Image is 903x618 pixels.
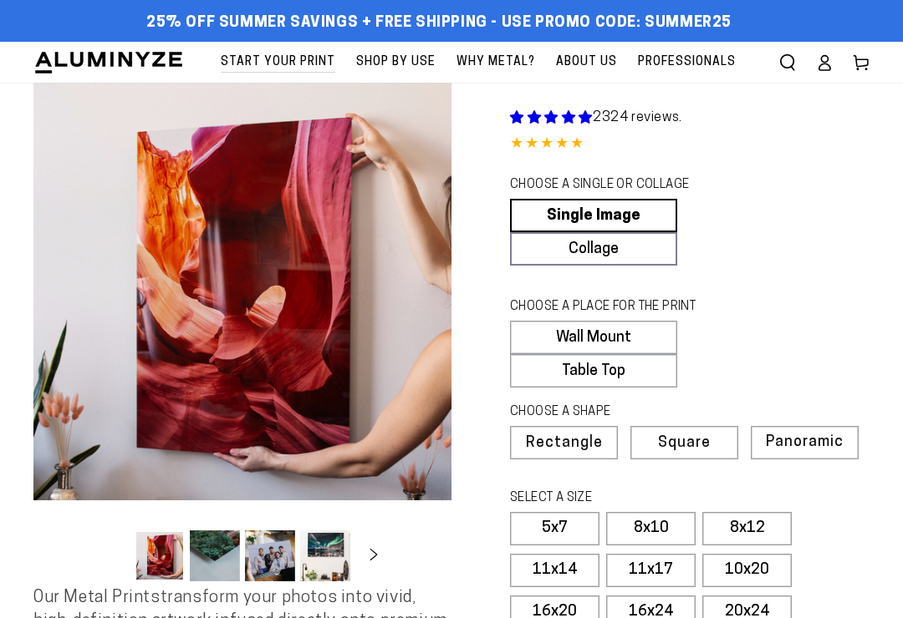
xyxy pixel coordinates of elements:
[510,298,719,317] legend: CHOOSE A PLACE FOR THE PRINT
[630,42,744,83] a: Professionals
[245,530,295,581] button: Load image 3 in gallery view
[548,42,625,83] a: About Us
[146,14,732,33] span: 25% off Summer Savings + Free Shipping - Use Promo Code: SUMMER25
[606,554,696,587] label: 11x17
[766,434,844,450] span: Panoramic
[606,512,696,545] label: 8x10
[638,52,736,73] span: Professionals
[348,42,444,83] a: Shop By Use
[510,133,870,157] div: 4.85 out of 5.0 stars
[510,554,599,587] label: 11x14
[300,530,350,581] button: Load image 4 in gallery view
[702,554,792,587] label: 10x20
[355,538,392,575] button: Slide right
[510,489,719,508] legend: SELECT A SIZE
[769,44,806,81] summary: Search our site
[702,512,792,545] label: 8x12
[510,199,677,232] a: Single Image
[556,52,617,73] span: About Us
[221,52,335,73] span: Start Your Print
[510,354,677,388] label: Table Top
[510,321,677,354] label: Wall Mount
[212,42,344,83] a: Start Your Print
[33,83,451,586] media-gallery: Gallery Viewer
[448,42,543,83] a: Why Metal?
[356,52,436,73] span: Shop By Use
[135,530,185,581] button: Load image 1 in gallery view
[526,436,603,451] span: Rectangle
[510,512,599,545] label: 5x7
[510,232,677,266] a: Collage
[190,530,240,581] button: Load image 2 in gallery view
[33,50,184,75] img: Aluminyze
[457,52,535,73] span: Why Metal?
[510,176,719,195] legend: CHOOSE A SINGLE OR COLLAGE
[93,538,130,575] button: Slide left
[658,436,711,451] span: Square
[510,403,719,422] legend: CHOOSE A SHAPE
